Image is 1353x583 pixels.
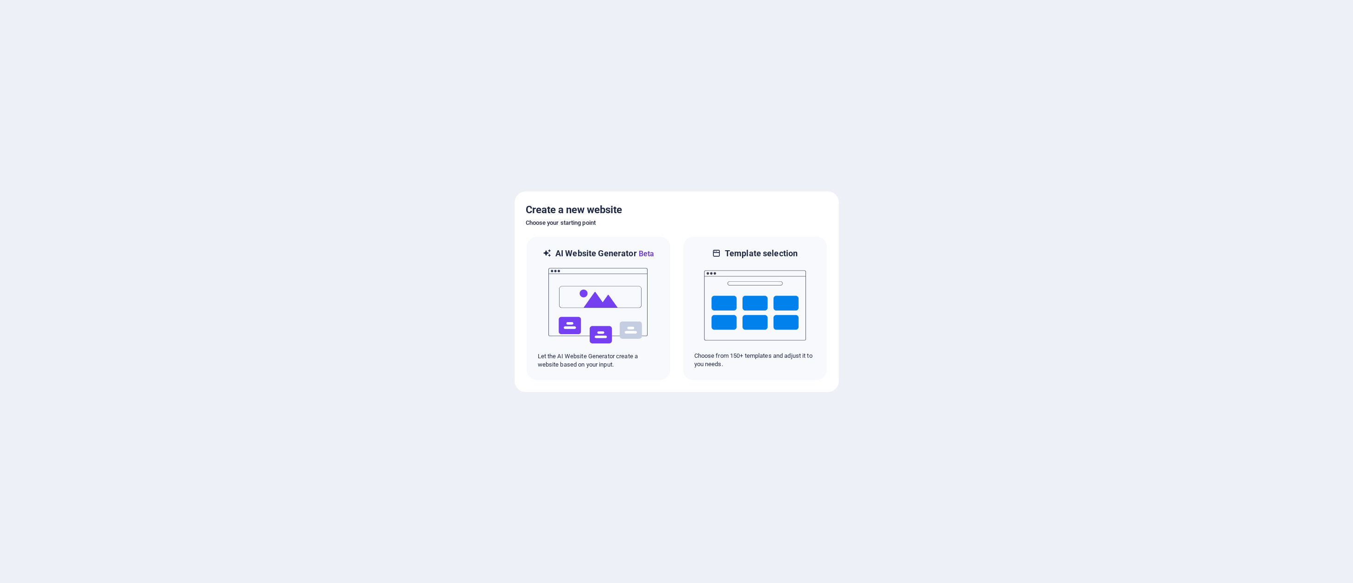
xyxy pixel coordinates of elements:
span: Beta [637,249,654,258]
p: Choose from 150+ templates and adjust it to you needs. [694,352,816,368]
img: ai [547,260,649,352]
h6: Template selection [725,248,798,259]
p: Let the AI Website Generator create a website based on your input. [538,352,659,369]
h6: Choose your starting point [526,217,828,228]
h6: AI Website Generator [555,248,654,260]
div: Template selectionChoose from 150+ templates and adjust it to you needs. [682,236,828,381]
div: AI Website GeneratorBetaaiLet the AI Website Generator create a website based on your input. [526,236,671,381]
h5: Create a new website [526,203,828,217]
